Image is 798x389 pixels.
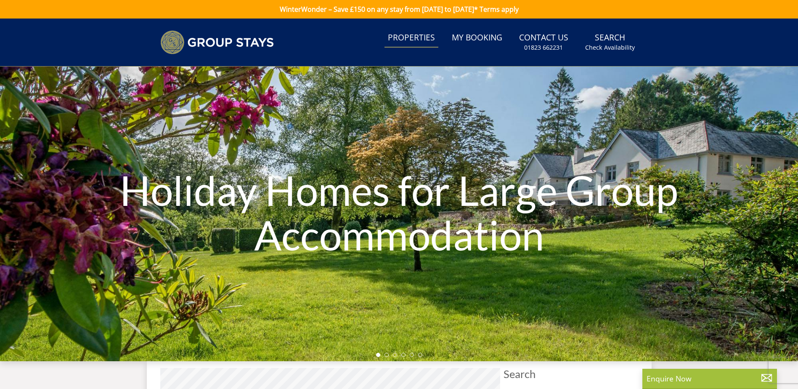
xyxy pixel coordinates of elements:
[516,29,572,56] a: Contact Us01823 662231
[120,151,679,274] h1: Holiday Homes for Large Group Accommodation
[647,373,773,384] p: Enquire Now
[582,29,638,56] a: SearchCheck Availability
[384,29,438,48] a: Properties
[448,29,506,48] a: My Booking
[160,30,274,54] img: Group Stays
[524,43,563,52] small: 01823 662231
[504,368,638,380] span: Search
[585,43,635,52] small: Check Availability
